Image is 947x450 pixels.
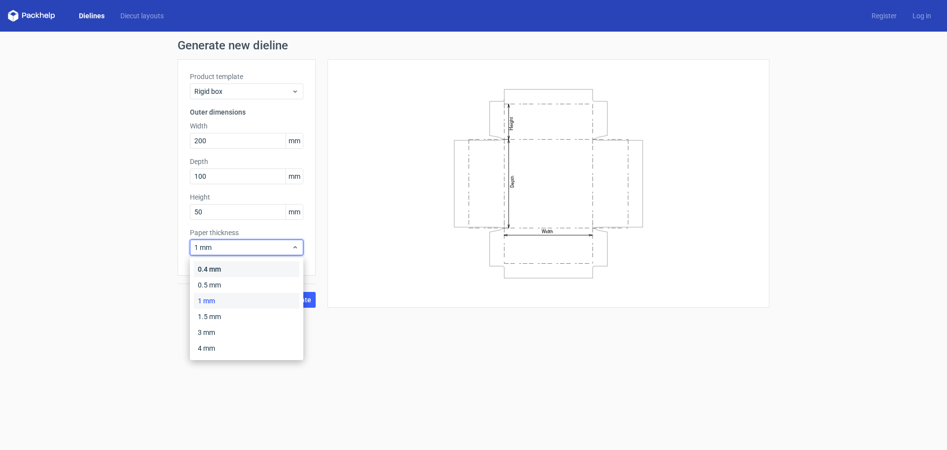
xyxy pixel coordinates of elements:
[864,11,905,21] a: Register
[286,169,303,184] span: mm
[194,277,299,293] div: 0.5 mm
[194,340,299,356] div: 4 mm
[194,293,299,309] div: 1 mm
[194,309,299,325] div: 1.5 mm
[112,11,172,21] a: Diecut layouts
[190,121,303,131] label: Width
[190,72,303,82] label: Product template
[190,228,303,238] label: Paper thickness
[194,243,291,252] span: 1 mm
[71,11,112,21] a: Dielines
[542,229,553,234] text: Width
[509,117,514,130] text: Height
[194,325,299,340] div: 3 mm
[286,205,303,219] span: mm
[194,261,299,277] div: 0.4 mm
[510,175,515,187] text: Depth
[905,11,939,21] a: Log in
[190,107,303,117] h3: Outer dimensions
[178,40,769,51] h1: Generate new dieline
[190,157,303,166] label: Depth
[194,86,291,96] span: Rigid box
[286,133,303,148] span: mm
[190,192,303,202] label: Height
